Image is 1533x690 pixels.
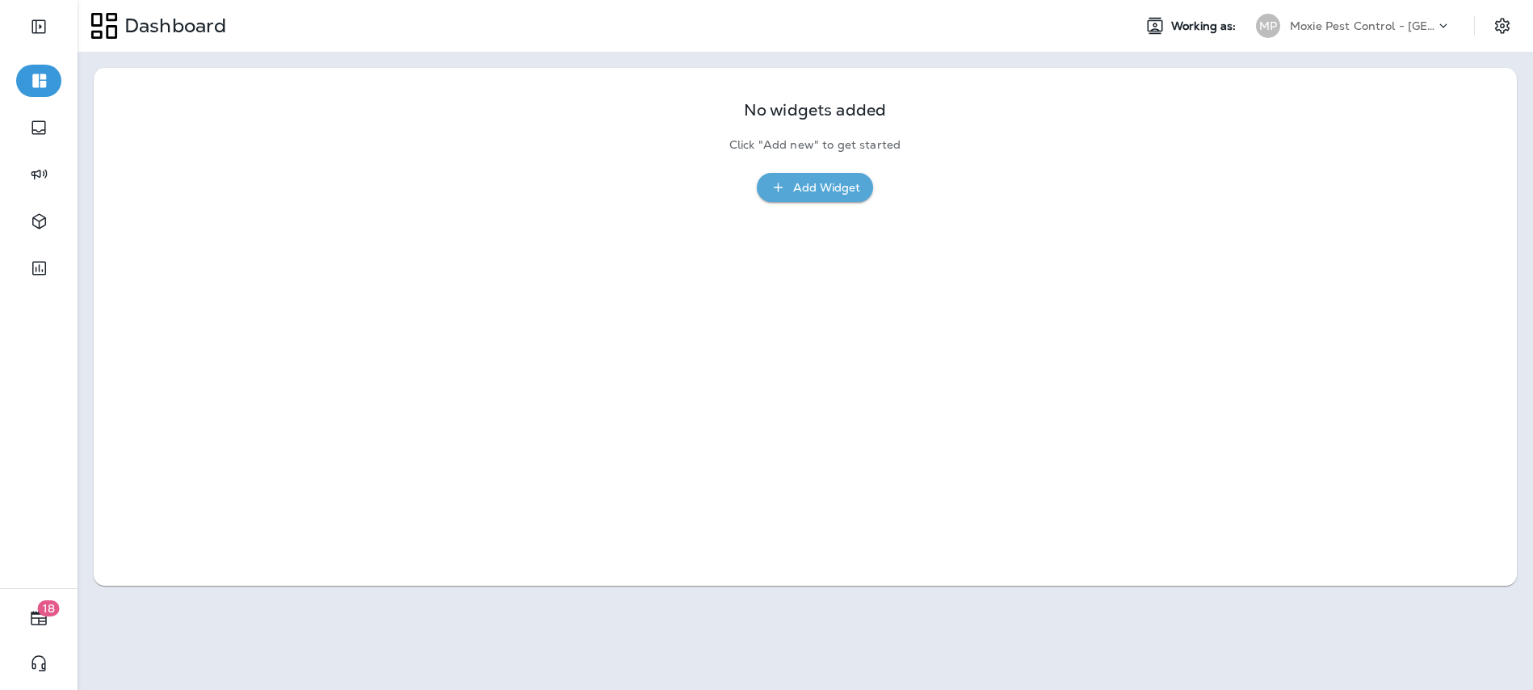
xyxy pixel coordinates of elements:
[1171,19,1240,33] span: Working as:
[16,602,61,634] button: 18
[16,11,61,43] button: Expand Sidebar
[757,173,873,203] button: Add Widget
[744,103,886,117] p: No widgets added
[793,178,860,198] div: Add Widget
[1488,11,1517,40] button: Settings
[1256,14,1280,38] div: MP
[38,600,60,616] span: 18
[729,138,901,152] p: Click "Add new" to get started
[1290,19,1435,32] p: Moxie Pest Control - [GEOGRAPHIC_DATA]
[118,14,226,38] p: Dashboard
